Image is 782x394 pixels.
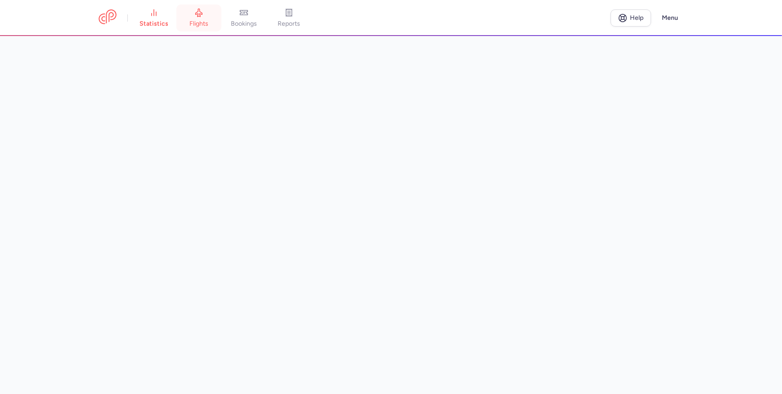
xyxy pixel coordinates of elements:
a: CitizenPlane red outlined logo [99,9,117,26]
a: bookings [221,8,266,28]
a: flights [176,8,221,28]
button: Menu [656,9,683,27]
span: bookings [231,20,257,28]
a: Help [611,9,651,27]
a: statistics [131,8,176,28]
span: flights [189,20,208,28]
span: statistics [139,20,168,28]
a: reports [266,8,311,28]
span: reports [278,20,300,28]
span: Help [630,14,644,21]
